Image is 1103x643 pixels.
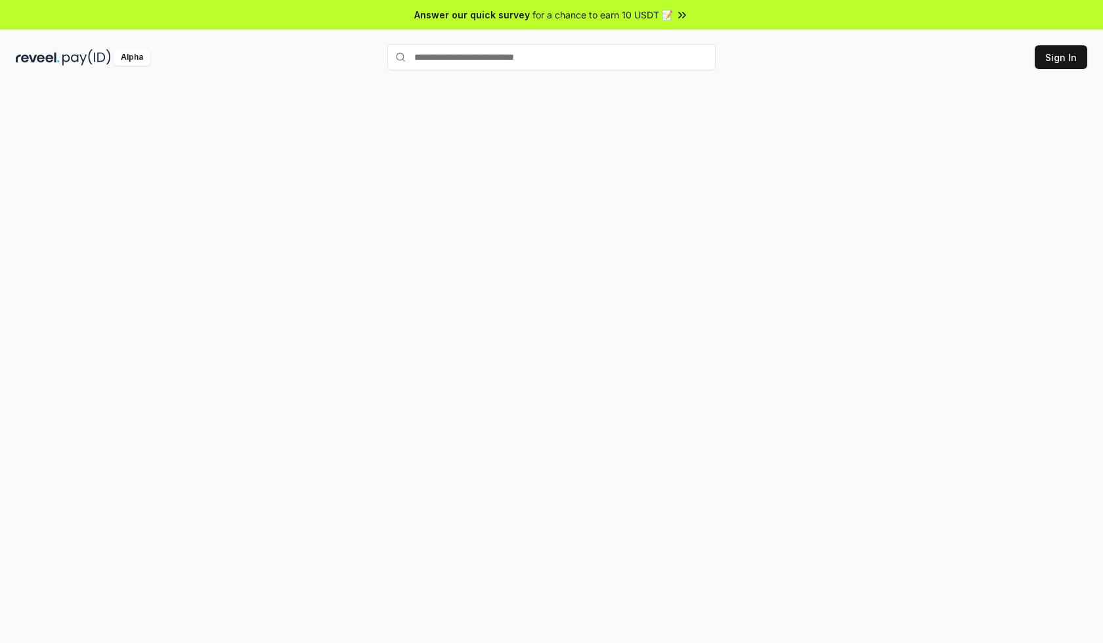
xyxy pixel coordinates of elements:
[414,8,530,22] span: Answer our quick survey
[114,49,150,66] div: Alpha
[1035,45,1087,69] button: Sign In
[62,49,111,66] img: pay_id
[532,8,673,22] span: for a chance to earn 10 USDT 📝
[16,49,60,66] img: reveel_dark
